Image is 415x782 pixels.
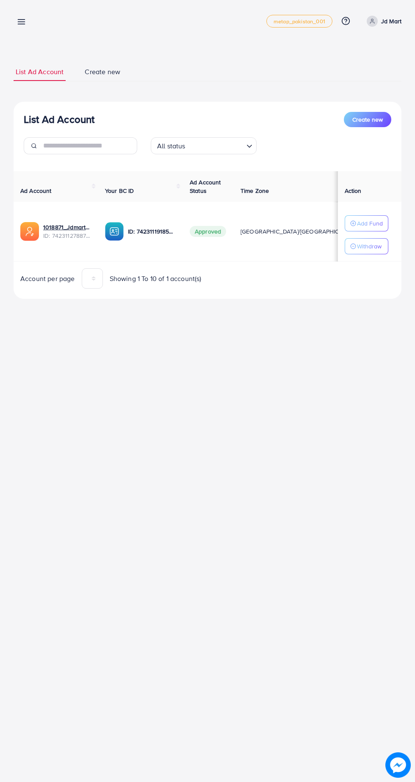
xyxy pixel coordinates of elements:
p: Add Fund [357,218,383,228]
span: Create new [352,115,383,124]
span: Approved [190,226,226,237]
h3: List Ad Account [24,113,94,125]
span: [GEOGRAPHIC_DATA]/[GEOGRAPHIC_DATA] [241,227,358,236]
p: Withdraw [357,241,382,251]
img: image [385,752,411,778]
button: Create new [344,112,391,127]
span: Create new [85,67,120,77]
span: Ad Account [20,186,52,195]
button: Add Fund [345,215,388,231]
p: ID: 7423111918581366785 [128,226,176,237]
a: 1018871_Jdmart_1728328132431 [43,223,91,231]
span: All status [155,140,187,152]
span: Account per page [20,274,75,284]
div: Search for option [151,137,257,154]
span: Ad Account Status [190,178,221,195]
input: Search for option [188,138,243,152]
span: Time Zone [241,186,269,195]
button: Withdraw [345,238,388,254]
span: Your BC ID [105,186,134,195]
img: ic-ads-acc.e4c84228.svg [20,222,39,241]
div: <span class='underline'>1018871_Jdmart_1728328132431</span></br>7423112788702167057 [43,223,91,240]
a: metap_pakistan_001 [266,15,332,28]
p: Jd Mart [381,16,401,26]
span: metap_pakistan_001 [274,19,325,24]
span: List Ad Account [16,67,64,77]
span: ID: 7423112788702167057 [43,231,91,240]
span: Action [345,186,362,195]
a: Jd Mart [363,16,401,27]
span: Showing 1 To 10 of 1 account(s) [110,274,202,284]
img: ic-ba-acc.ded83a64.svg [105,222,124,241]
